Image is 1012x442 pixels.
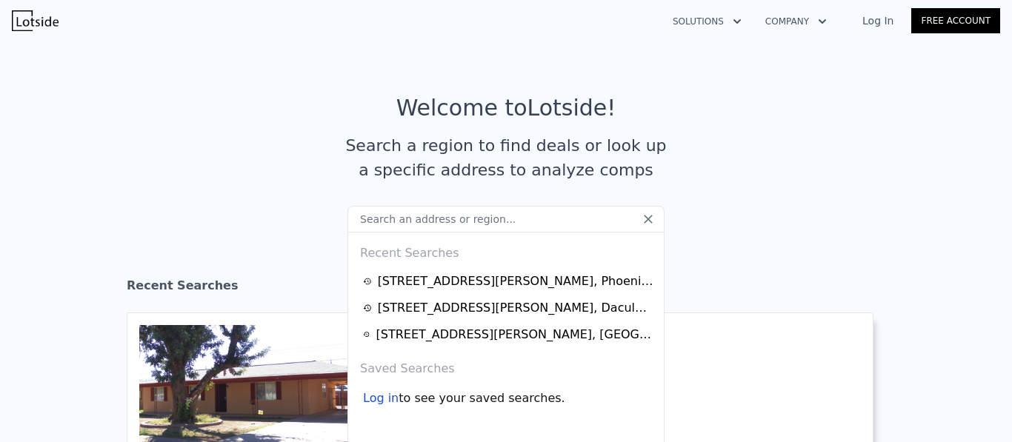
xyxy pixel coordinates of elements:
[363,299,653,317] a: [STREET_ADDRESS][PERSON_NAME], Dacula,GA 30019
[363,272,653,290] a: [STREET_ADDRESS][PERSON_NAME], Phoenix,AZ 85017
[378,272,653,290] div: [STREET_ADDRESS][PERSON_NAME] , Phoenix , AZ 85017
[378,299,653,317] div: [STREET_ADDRESS][PERSON_NAME] , Dacula , GA 30019
[127,265,885,312] div: Recent Searches
[661,8,753,35] button: Solutions
[376,326,653,344] div: [STREET_ADDRESS][PERSON_NAME] , [GEOGRAPHIC_DATA] , TN 38104
[354,232,658,268] div: Recent Searches
[911,8,1000,33] a: Free Account
[340,133,672,182] div: Search a region to find deals or look up a specific address to analyze comps
[753,8,839,35] button: Company
[12,10,59,31] img: Lotside
[354,348,658,384] div: Saved Searches
[399,389,565,407] span: to see your saved searches.
[396,95,616,121] div: Welcome to Lotside !
[363,326,653,344] a: [STREET_ADDRESS][PERSON_NAME], [GEOGRAPHIC_DATA],TN 38104
[845,13,911,28] a: Log In
[347,206,665,232] input: Search an address or region...
[363,389,399,407] div: Log in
